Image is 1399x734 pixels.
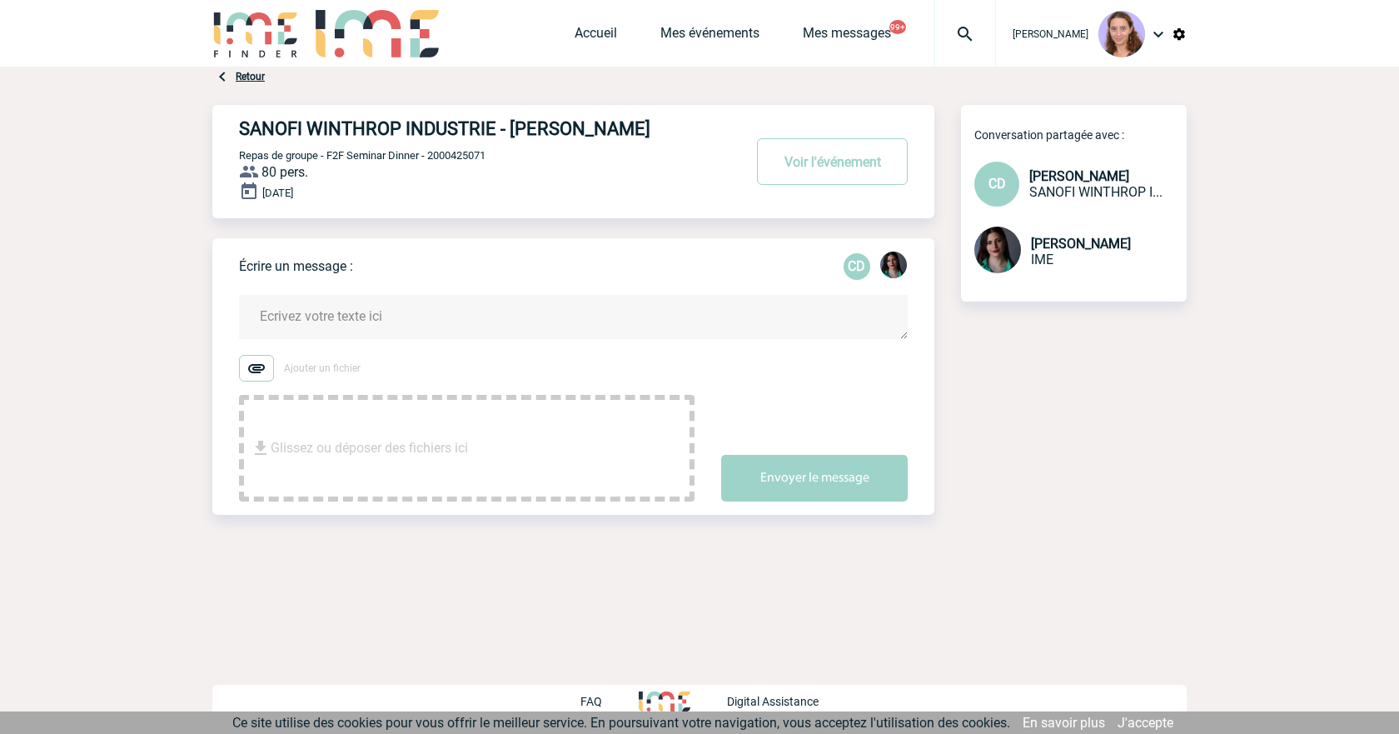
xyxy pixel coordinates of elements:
h4: SANOFI WINTHROP INDUSTRIE - [PERSON_NAME] [239,118,693,139]
span: IME [1031,252,1053,267]
a: Retour [236,71,265,82]
div: Céline DUFRESNE [844,253,870,280]
p: Écrire un message : [239,258,353,274]
a: Mes messages [803,25,891,48]
img: 131235-0.jpeg [880,252,907,278]
img: 131235-0.jpeg [974,227,1021,273]
img: 101030-1.png [1098,11,1145,57]
a: En savoir plus [1023,715,1105,731]
img: IME-Finder [212,10,299,57]
button: Envoyer le message [721,455,908,502]
p: Digital Assistance [727,695,819,708]
span: [PERSON_NAME] [1029,168,1129,184]
p: FAQ [580,695,602,708]
button: Voir l'événement [757,138,908,185]
span: Ajouter un fichier [284,362,361,374]
span: 80 pers. [261,164,308,180]
div: Margaux KNOPF [880,252,907,282]
span: CD [988,176,1006,192]
span: Glissez ou déposer des fichiers ici [271,407,468,490]
a: Accueil [575,25,617,48]
a: FAQ [580,692,639,708]
img: http://www.idealmeetingsevents.fr/ [639,692,690,712]
span: [PERSON_NAME] [1013,28,1088,40]
p: Conversation partagée avec : [974,128,1187,142]
a: Mes événements [660,25,759,48]
span: SANOFI WINTHROP INDUSTRIE [1029,184,1163,200]
span: [DATE] [262,187,293,199]
span: Ce site utilise des cookies pour vous offrir le meilleur service. En poursuivant votre navigation... [232,715,1010,731]
span: Repas de groupe - F2F Seminar Dinner - 2000425071 [239,149,485,162]
p: CD [844,253,870,280]
span: [PERSON_NAME] [1031,236,1131,252]
a: J'accepte [1118,715,1173,731]
button: 99+ [889,20,906,34]
img: file_download.svg [251,438,271,458]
